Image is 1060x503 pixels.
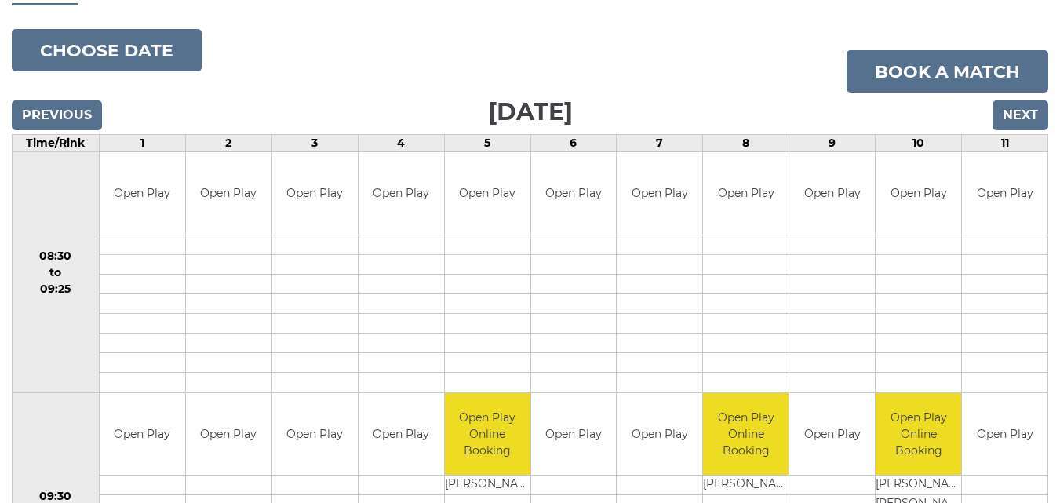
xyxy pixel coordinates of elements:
td: Open Play [100,152,185,235]
button: Choose date [12,29,202,71]
td: Open Play [531,152,617,235]
td: 2 [185,135,271,152]
td: Open Play [445,152,530,235]
td: Open Play [272,152,358,235]
td: 10 [876,135,962,152]
input: Previous [12,100,102,130]
td: Open Play [962,152,1047,235]
a: Book a match [847,50,1048,93]
td: 08:30 to 09:25 [13,152,100,393]
td: Open Play [531,393,617,476]
td: Open Play [186,393,271,476]
td: [PERSON_NAME] [876,476,961,495]
td: Open Play [962,393,1047,476]
td: Open Play [617,393,702,476]
td: Open Play [789,152,875,235]
td: 8 [703,135,789,152]
td: Open Play [789,393,875,476]
td: 4 [358,135,444,152]
td: Open Play [359,393,444,476]
td: 7 [617,135,703,152]
td: 3 [271,135,358,152]
td: [PERSON_NAME] [445,476,530,495]
td: Open Play [272,393,358,476]
td: Open Play Online Booking [445,393,530,476]
td: 6 [530,135,617,152]
td: Time/Rink [13,135,100,152]
td: Open Play [359,152,444,235]
td: Open Play Online Booking [703,393,789,476]
td: Open Play [100,393,185,476]
td: [PERSON_NAME] [703,476,789,495]
td: Open Play [617,152,702,235]
td: 1 [99,135,185,152]
td: Open Play [186,152,271,235]
td: 5 [444,135,530,152]
td: Open Play Online Booking [876,393,961,476]
td: Open Play [876,152,961,235]
td: Open Play [703,152,789,235]
td: 9 [789,135,876,152]
input: Next [993,100,1048,130]
td: 11 [962,135,1048,152]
